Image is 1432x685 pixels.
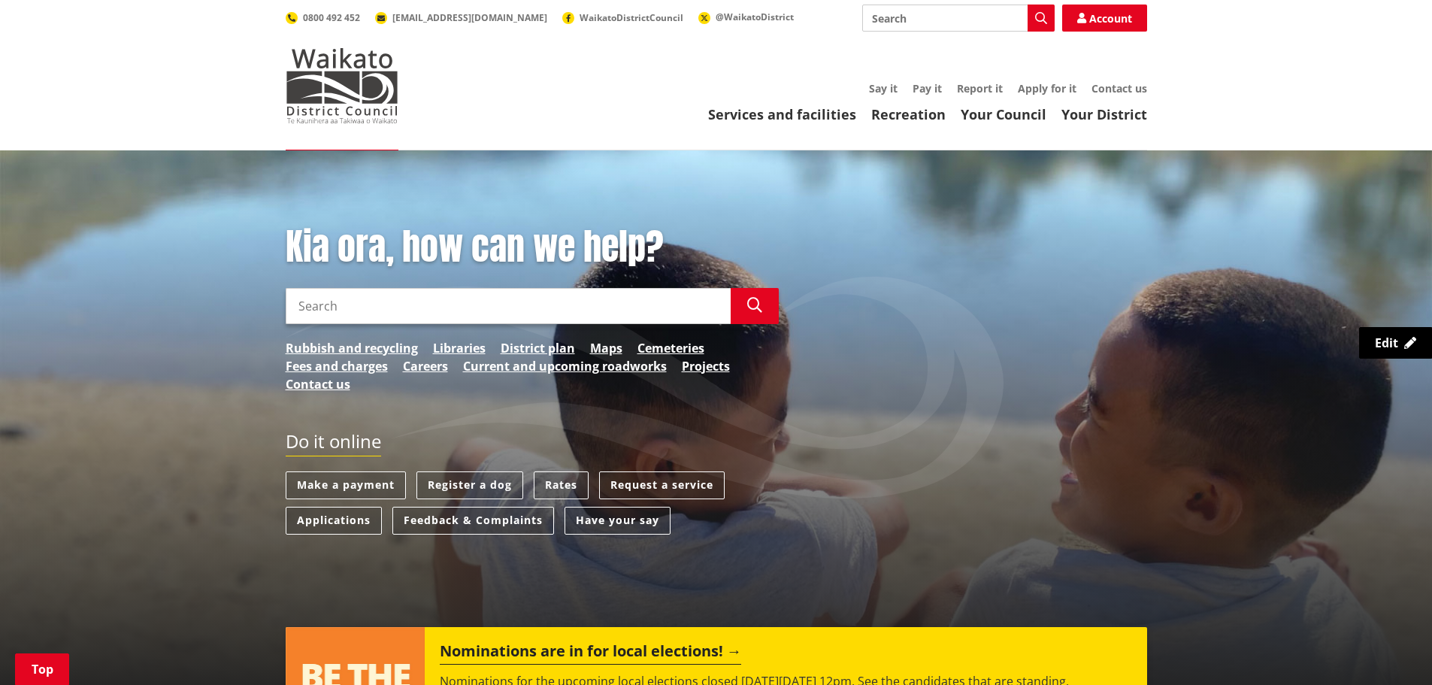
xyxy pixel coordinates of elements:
[1061,105,1147,123] a: Your District
[286,507,382,535] a: Applications
[590,339,622,357] a: Maps
[286,375,350,393] a: Contact us
[403,357,448,375] a: Careers
[913,81,942,95] a: Pay it
[286,226,779,269] h1: Kia ora, how can we help?
[392,507,554,535] a: Feedback & Complaints
[433,339,486,357] a: Libraries
[501,339,575,357] a: District plan
[286,11,360,24] a: 0800 492 452
[961,105,1046,123] a: Your Council
[1091,81,1147,95] a: Contact us
[286,288,731,324] input: Search input
[869,81,898,95] a: Say it
[871,105,946,123] a: Recreation
[716,11,794,23] span: @WaikatoDistrict
[286,339,418,357] a: Rubbish and recycling
[286,431,381,457] h2: Do it online
[303,11,360,24] span: 0800 492 452
[392,11,547,24] span: [EMAIL_ADDRESS][DOMAIN_NAME]
[416,471,523,499] a: Register a dog
[1375,335,1398,351] span: Edit
[1359,327,1432,359] a: Edit
[708,105,856,123] a: Services and facilities
[580,11,683,24] span: WaikatoDistrictCouncil
[286,471,406,499] a: Make a payment
[440,642,741,665] h2: Nominations are in for local elections!
[862,5,1055,32] input: Search input
[286,48,398,123] img: Waikato District Council - Te Kaunihera aa Takiwaa o Waikato
[682,357,730,375] a: Projects
[1062,5,1147,32] a: Account
[565,507,671,535] a: Have your say
[1018,81,1076,95] a: Apply for it
[698,11,794,23] a: @WaikatoDistrict
[957,81,1003,95] a: Report it
[375,11,547,24] a: [EMAIL_ADDRESS][DOMAIN_NAME]
[562,11,683,24] a: WaikatoDistrictCouncil
[463,357,667,375] a: Current and upcoming roadworks
[637,339,704,357] a: Cemeteries
[534,471,589,499] a: Rates
[599,471,725,499] a: Request a service
[286,357,388,375] a: Fees and charges
[15,653,69,685] a: Top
